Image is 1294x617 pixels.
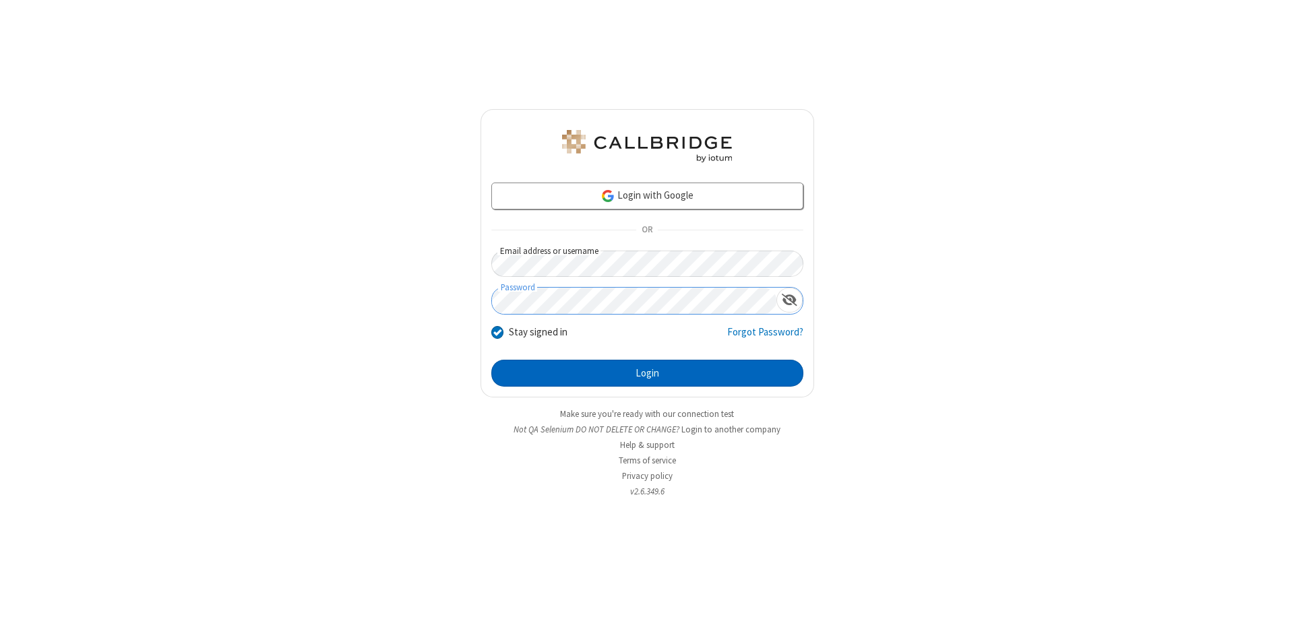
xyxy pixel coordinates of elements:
div: Show password [776,288,803,313]
input: Email address or username [491,251,803,277]
img: QA Selenium DO NOT DELETE OR CHANGE [559,130,735,162]
li: Not QA Selenium DO NOT DELETE OR CHANGE? [481,423,814,436]
iframe: Chat [1260,582,1284,608]
input: Password [492,288,776,314]
a: Forgot Password? [727,325,803,350]
button: Login [491,360,803,387]
img: google-icon.png [600,189,615,203]
a: Privacy policy [622,470,673,482]
span: OR [636,221,658,240]
button: Login to another company [681,423,780,436]
li: v2.6.349.6 [481,485,814,498]
a: Help & support [620,439,675,451]
a: Make sure you're ready with our connection test [560,408,734,420]
a: Terms of service [619,455,676,466]
a: Login with Google [491,183,803,209]
label: Stay signed in [509,325,567,340]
